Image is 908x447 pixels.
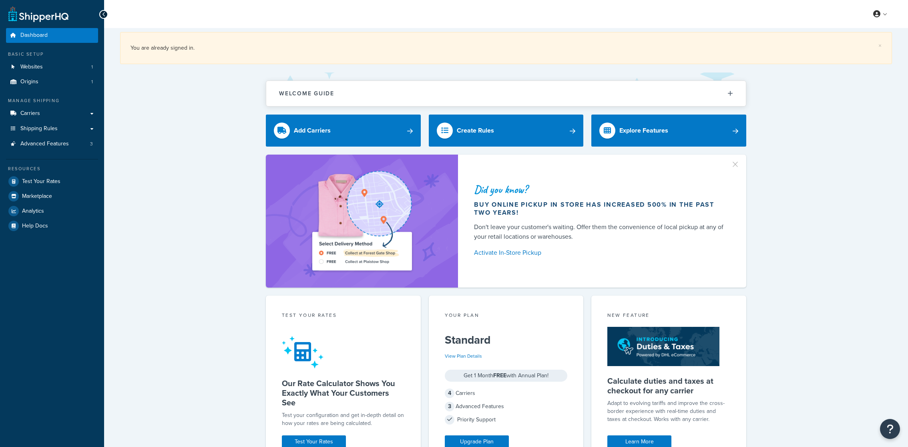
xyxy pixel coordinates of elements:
[6,51,98,58] div: Basic Setup
[91,64,93,70] span: 1
[20,141,69,147] span: Advanced Features
[6,121,98,136] a: Shipping Rules
[6,74,98,89] li: Origins
[20,79,38,85] span: Origins
[22,208,44,215] span: Analytics
[474,247,727,258] a: Activate In-Store Pickup
[445,402,454,411] span: 3
[266,115,421,147] a: Add Carriers
[22,223,48,230] span: Help Docs
[878,42,882,49] a: ×
[445,312,568,321] div: Your Plan
[20,125,58,132] span: Shipping Rules
[6,137,98,151] li: Advanced Features
[607,312,730,321] div: New Feature
[294,125,331,136] div: Add Carriers
[6,60,98,74] a: Websites1
[445,352,482,360] a: View Plan Details
[474,184,727,195] div: Did you know?
[591,115,746,147] a: Explore Features
[22,193,52,200] span: Marketplace
[6,219,98,233] a: Help Docs
[474,201,727,217] div: Buy online pickup in store has increased 500% in the past two years!
[289,167,434,276] img: ad-shirt-map-b0359fc47e01cab431d101c4b569394f6a03f54285957d908178d52f29eb9668.png
[20,110,40,117] span: Carriers
[282,312,405,321] div: Test your rates
[429,115,584,147] a: Create Rules
[445,414,568,425] div: Priority Support
[445,334,568,346] h5: Standard
[445,370,568,382] div: Get 1 Month with Annual Plan!
[6,60,98,74] li: Websites
[6,204,98,218] a: Analytics
[279,91,334,97] h2: Welcome Guide
[6,137,98,151] a: Advanced Features3
[457,125,494,136] div: Create Rules
[619,125,668,136] div: Explore Features
[90,141,93,147] span: 3
[22,178,60,185] span: Test Your Rates
[445,401,568,412] div: Advanced Features
[266,81,746,106] button: Welcome Guide
[6,74,98,89] a: Origins1
[6,165,98,172] div: Resources
[607,376,730,395] h5: Calculate duties and taxes at checkout for any carrier
[91,79,93,85] span: 1
[6,189,98,203] a: Marketplace
[6,97,98,104] div: Manage Shipping
[880,419,900,439] button: Open Resource Center
[20,32,48,39] span: Dashboard
[282,411,405,427] div: Test your configuration and get in-depth detail on how your rates are being calculated.
[474,222,727,242] div: Don't leave your customer's waiting. Offer them the convenience of local pickup at any of your re...
[445,388,568,399] div: Carriers
[282,379,405,407] h5: Our Rate Calculator Shows You Exactly What Your Customers See
[6,174,98,189] a: Test Your Rates
[20,64,43,70] span: Websites
[6,28,98,43] a: Dashboard
[607,399,730,423] p: Adapt to evolving tariffs and improve the cross-border experience with real-time duties and taxes...
[493,371,506,380] strong: FREE
[6,106,98,121] a: Carriers
[445,389,454,398] span: 4
[131,42,882,54] div: You are already signed in.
